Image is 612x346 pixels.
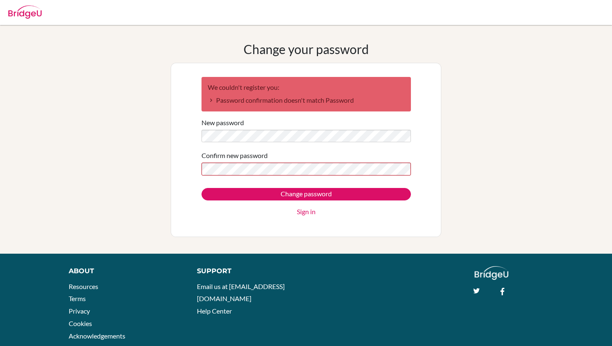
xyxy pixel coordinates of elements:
li: Password confirmation doesn't match Password [208,95,405,105]
label: Confirm new password [202,151,268,161]
a: Email us at [EMAIL_ADDRESS][DOMAIN_NAME] [197,282,285,303]
a: Privacy [69,307,90,315]
img: logo_white@2x-f4f0deed5e89b7ecb1c2cc34c3e3d731f90f0f143d5ea2071677605dd97b5244.png [475,266,508,280]
img: Bridge-U [8,5,42,19]
a: Cookies [69,319,92,327]
a: Resources [69,282,98,290]
a: Acknowledgements [69,332,125,340]
a: Help Center [197,307,232,315]
div: Support [197,266,298,276]
h2: We couldn't register you: [208,83,405,91]
a: Sign in [297,207,316,217]
label: New password [202,118,244,128]
div: About [69,266,178,276]
input: Change password [202,188,411,200]
h1: Change your password [244,42,369,57]
a: Terms [69,294,86,302]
